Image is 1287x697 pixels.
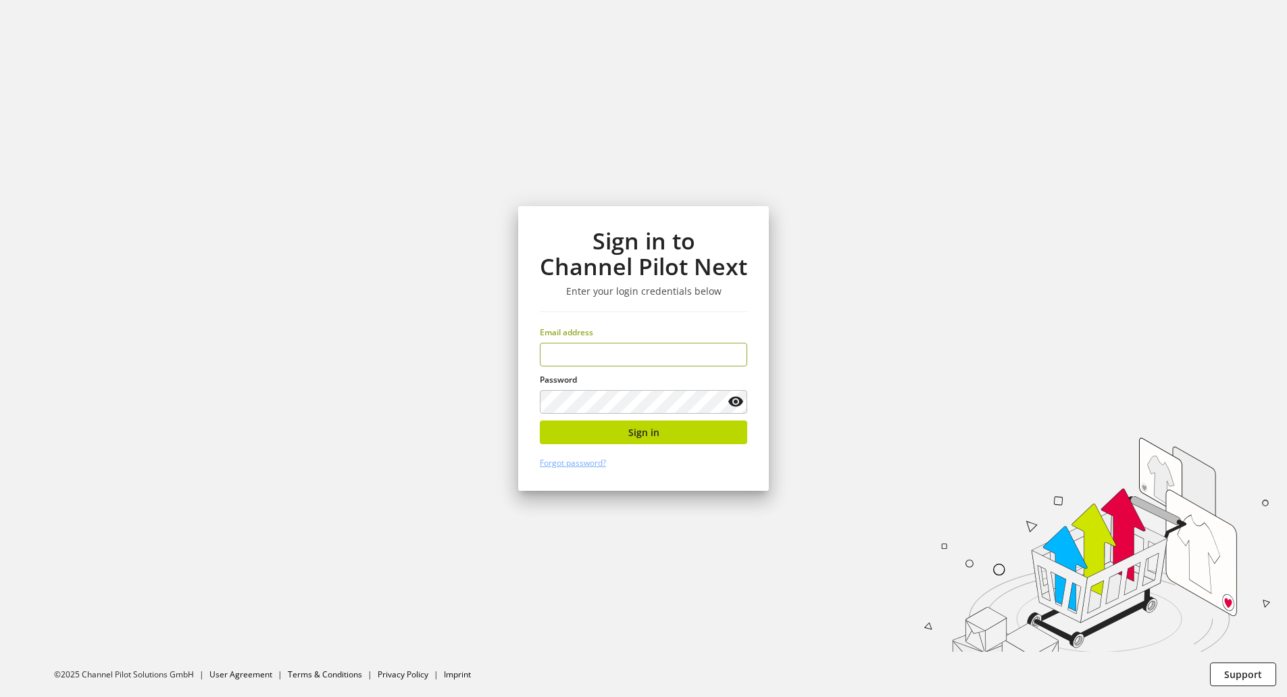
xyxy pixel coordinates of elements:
[540,327,593,338] span: Email address
[209,669,272,680] a: User Agreement
[54,669,209,681] li: ©2025 Channel Pilot Solutions GmbH
[540,285,747,297] h3: Enter your login credentials below
[540,420,747,444] button: Sign in
[288,669,362,680] a: Terms & Conditions
[444,669,471,680] a: Imprint
[378,669,428,680] a: Privacy Policy
[628,425,659,439] span: Sign in
[1210,663,1276,686] button: Support
[540,457,606,468] a: Forgot password?
[540,228,747,280] h1: Sign in to Channel Pilot Next
[540,374,577,385] span: Password
[1224,667,1262,681] span: Support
